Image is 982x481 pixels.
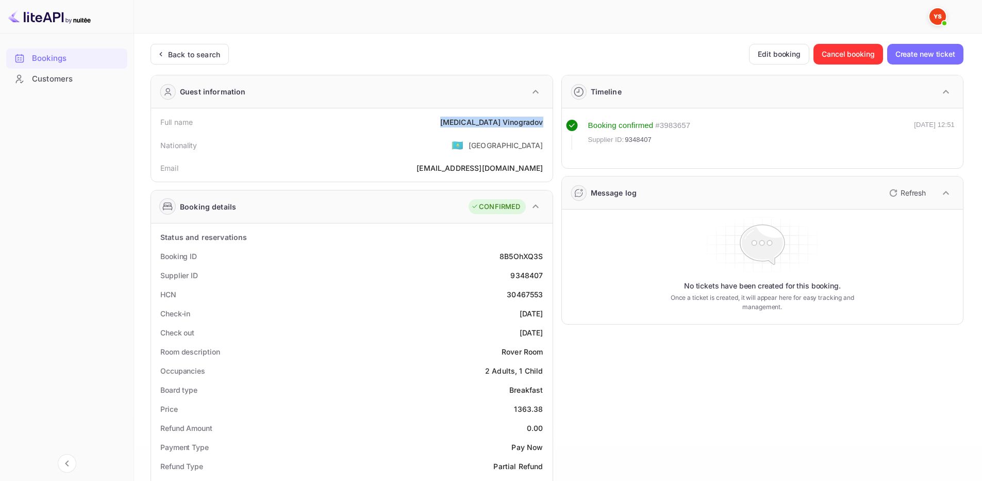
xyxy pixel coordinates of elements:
[180,201,236,212] div: Booking details
[588,120,654,132] div: Booking confirmed
[625,135,652,145] span: 9348407
[511,442,543,453] div: Pay Now
[160,117,193,127] div: Full name
[160,461,203,472] div: Refund Type
[507,289,543,300] div: 30467553
[160,365,205,376] div: Occupancies
[813,44,883,65] button: Cancel booking
[887,44,963,65] button: Create new ticket
[6,49,127,68] a: Bookings
[160,327,194,338] div: Check out
[591,86,622,97] div: Timeline
[588,135,624,145] span: Supplier ID:
[160,423,212,434] div: Refund Amount
[514,404,543,414] div: 1363.38
[8,8,91,25] img: LiteAPI logo
[160,270,198,281] div: Supplier ID
[527,423,543,434] div: 0.00
[180,86,246,97] div: Guest information
[485,365,543,376] div: 2 Adults, 1 Child
[901,187,926,198] p: Refresh
[883,185,930,201] button: Refresh
[591,187,637,198] div: Message log
[471,202,520,212] div: CONFIRMED
[160,251,197,262] div: Booking ID
[160,384,197,395] div: Board type
[684,281,841,291] p: No tickets have been created for this booking.
[6,49,127,69] div: Bookings
[160,404,178,414] div: Price
[654,293,870,312] p: Once a ticket is created, it will appear here for easy tracking and management.
[160,232,247,243] div: Status and reservations
[32,53,122,65] div: Bookings
[929,8,946,25] img: Yandex Support
[509,384,543,395] div: Breakfast
[160,289,176,300] div: HCN
[502,346,543,357] div: Rover Room
[469,140,543,151] div: [GEOGRAPHIC_DATA]
[417,163,543,173] div: [EMAIL_ADDRESS][DOMAIN_NAME]
[440,117,543,127] div: [MEDICAL_DATA] Vinogradov
[500,251,543,262] div: 8B5OhXQ3S
[6,69,127,89] div: Customers
[520,327,543,338] div: [DATE]
[520,308,543,319] div: [DATE]
[749,44,809,65] button: Edit booking
[32,73,122,85] div: Customers
[160,163,178,173] div: Email
[510,270,543,281] div: 9348407
[168,49,220,60] div: Back to search
[493,461,543,472] div: Partial Refund
[160,308,190,319] div: Check-in
[160,140,197,151] div: Nationality
[160,442,209,453] div: Payment Type
[6,69,127,88] a: Customers
[160,346,220,357] div: Room description
[452,136,463,154] span: United States
[655,120,690,132] div: # 3983657
[914,120,955,150] div: [DATE] 12:51
[58,454,76,473] button: Collapse navigation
